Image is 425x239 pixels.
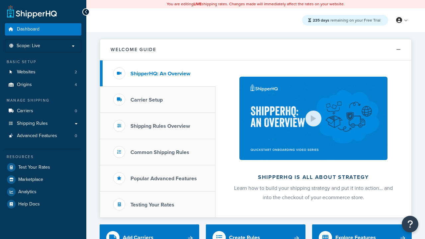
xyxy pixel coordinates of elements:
[5,79,81,91] li: Origins
[5,66,81,78] li: Websites
[194,1,202,7] b: LIVE
[17,43,40,49] span: Scope: Live
[5,198,81,210] a: Help Docs
[18,177,43,183] span: Marketplace
[75,82,77,88] span: 4
[5,105,81,117] a: Carriers0
[17,121,48,126] span: Shipping Rules
[5,66,81,78] a: Websites2
[17,69,36,75] span: Websites
[130,71,190,77] h3: ShipperHQ: An Overview
[5,154,81,160] div: Resources
[111,47,156,52] h2: Welcome Guide
[5,130,81,142] li: Advanced Features
[313,17,381,23] span: remaining on your Free Trial
[18,165,50,170] span: Test Your Rates
[313,17,329,23] strong: 235 days
[234,184,393,201] span: Learn how to build your shipping strategy and put it into action… and into the checkout of your e...
[75,69,77,75] span: 2
[5,174,81,186] a: Marketplace
[5,118,81,130] a: Shipping Rules
[239,77,387,160] img: ShipperHQ is all about strategy
[233,174,394,180] h2: ShipperHQ is all about strategy
[17,27,40,32] span: Dashboard
[75,108,77,114] span: 0
[130,123,190,129] h3: Shipping Rules Overview
[402,216,418,232] button: Open Resource Center
[5,105,81,117] li: Carriers
[75,133,77,139] span: 0
[17,82,32,88] span: Origins
[130,97,163,103] h3: Carrier Setup
[130,176,197,182] h3: Popular Advanced Features
[130,149,189,155] h3: Common Shipping Rules
[17,133,57,139] span: Advanced Features
[5,79,81,91] a: Origins4
[5,130,81,142] a: Advanced Features0
[5,23,81,36] a: Dashboard
[5,161,81,173] a: Test Your Rates
[5,186,81,198] a: Analytics
[18,201,40,207] span: Help Docs
[130,202,174,208] h3: Testing Your Rates
[18,189,37,195] span: Analytics
[100,39,411,60] button: Welcome Guide
[5,59,81,65] div: Basic Setup
[5,98,81,103] div: Manage Shipping
[17,108,33,114] span: Carriers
